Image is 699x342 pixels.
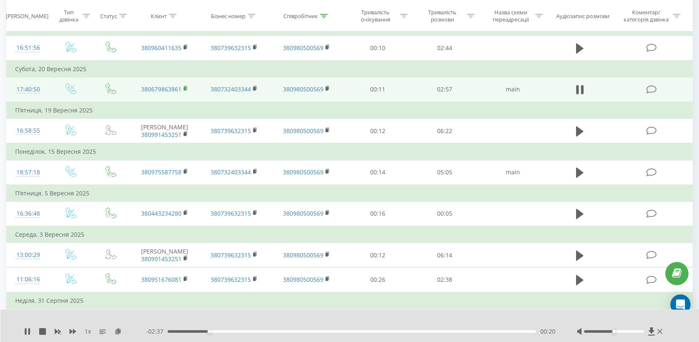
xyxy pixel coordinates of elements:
[411,36,478,61] td: 02:44
[411,243,478,267] td: 06:14
[283,251,323,259] a: 380980500569
[622,9,671,23] div: Коментар/категорія дзвінка
[211,168,251,176] a: 380732403344
[15,206,41,222] div: 16:36:48
[344,201,411,226] td: 00:16
[283,127,323,135] a: 380980500569
[670,294,691,315] div: Open Intercom Messenger
[411,119,478,144] td: 06:22
[283,12,318,19] div: Співробітник
[344,267,411,292] td: 00:26
[15,81,41,98] div: 17:40:50
[344,119,411,144] td: 00:12
[283,85,323,93] a: 380980500569
[344,77,411,102] td: 00:11
[151,12,167,19] div: Клієнт
[15,40,41,56] div: 16:51:56
[211,127,251,135] a: 380739632315
[411,267,478,292] td: 02:38
[146,327,168,336] span: - 02:37
[7,226,693,243] td: Середа, 3 Вересня 2025
[141,275,181,283] a: 380951676081
[15,247,41,263] div: 13:00:29
[15,123,41,139] div: 16:58:55
[130,119,199,144] td: [PERSON_NAME]
[7,143,693,160] td: Понеділок, 15 Вересня 2025
[141,131,181,139] a: 380991453251
[7,292,693,309] td: Неділя, 31 Серпня 2025
[411,201,478,226] td: 00:05
[353,9,398,23] div: Тривалість очікування
[283,168,323,176] a: 380980500569
[141,255,181,263] a: 380991453251
[344,309,411,334] td: 00:08
[141,209,181,217] a: 380443234280
[540,327,555,336] span: 00:20
[211,251,251,259] a: 380739632315
[344,160,411,185] td: 00:14
[141,168,181,176] a: 380975587758
[130,243,199,267] td: [PERSON_NAME]
[7,61,693,77] td: Субота, 20 Вересня 2025
[7,185,693,202] td: П’ятниця, 5 Вересня 2025
[15,271,41,288] div: 11:06:16
[85,327,91,336] span: 1 x
[612,330,616,333] div: Accessibility label
[7,102,693,119] td: П’ятниця, 19 Вересня 2025
[420,9,465,23] div: Тривалість розмови
[283,44,323,52] a: 380980500569
[208,330,211,333] div: Accessibility label
[141,85,181,93] a: 380679863861
[556,12,609,19] div: Аудіозапис розмови
[478,160,547,185] td: main
[344,36,411,61] td: 00:10
[211,209,251,217] a: 380739632315
[344,243,411,267] td: 00:12
[15,164,41,181] div: 18:57:18
[6,12,48,19] div: [PERSON_NAME]
[141,44,181,52] a: 380960411635
[411,309,478,334] td: 00:16
[411,77,478,102] td: 02:57
[411,160,478,185] td: 05:05
[211,12,245,19] div: Бізнес номер
[283,275,323,283] a: 380980500569
[211,85,251,93] a: 380732403344
[211,44,251,52] a: 380739632315
[283,209,323,217] a: 380980500569
[57,9,80,23] div: Тип дзвінка
[100,12,117,19] div: Статус
[488,9,533,23] div: Назва схеми переадресації
[478,77,547,102] td: main
[211,275,251,283] a: 380739632315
